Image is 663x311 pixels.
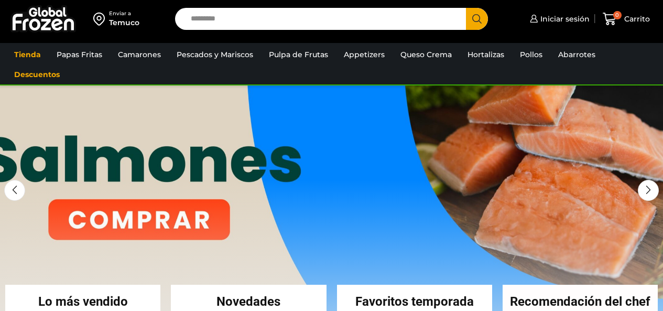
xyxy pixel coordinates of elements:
[527,8,590,29] a: Iniciar sesión
[613,11,622,19] span: 0
[171,295,326,308] h2: Novedades
[538,14,590,24] span: Iniciar sesión
[462,45,509,65] a: Hortalizas
[109,17,139,28] div: Temuco
[4,180,25,201] div: Previous slide
[5,295,160,308] h2: Lo más vendido
[395,45,457,65] a: Queso Crema
[109,10,139,17] div: Enviar a
[503,295,658,308] h2: Recomendación del chef
[553,45,601,65] a: Abarrotes
[337,295,492,308] h2: Favoritos temporada
[638,180,659,201] div: Next slide
[113,45,166,65] a: Camarones
[466,8,488,30] button: Search button
[622,14,650,24] span: Carrito
[93,10,109,28] img: address-field-icon.svg
[9,65,65,84] a: Descuentos
[515,45,548,65] a: Pollos
[9,45,46,65] a: Tienda
[171,45,258,65] a: Pescados y Mariscos
[600,7,653,31] a: 0 Carrito
[51,45,107,65] a: Papas Fritas
[264,45,333,65] a: Pulpa de Frutas
[339,45,390,65] a: Appetizers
